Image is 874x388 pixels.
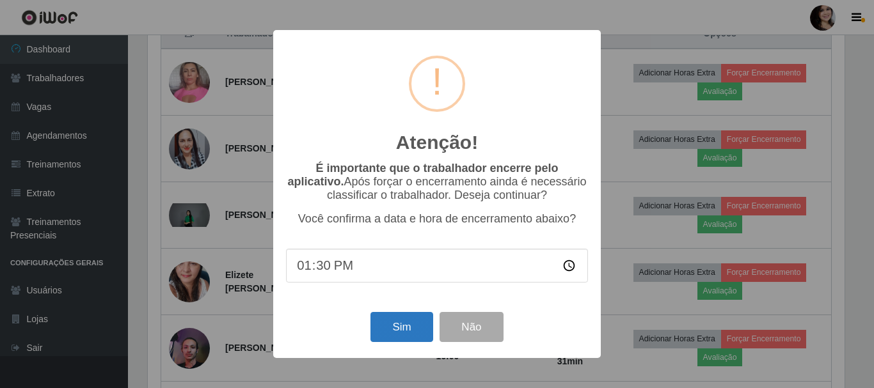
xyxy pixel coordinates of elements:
[286,212,588,226] p: Você confirma a data e hora de encerramento abaixo?
[287,162,558,188] b: É importante que o trabalhador encerre pelo aplicativo.
[440,312,503,342] button: Não
[396,131,478,154] h2: Atenção!
[286,162,588,202] p: Após forçar o encerramento ainda é necessário classificar o trabalhador. Deseja continuar?
[370,312,433,342] button: Sim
